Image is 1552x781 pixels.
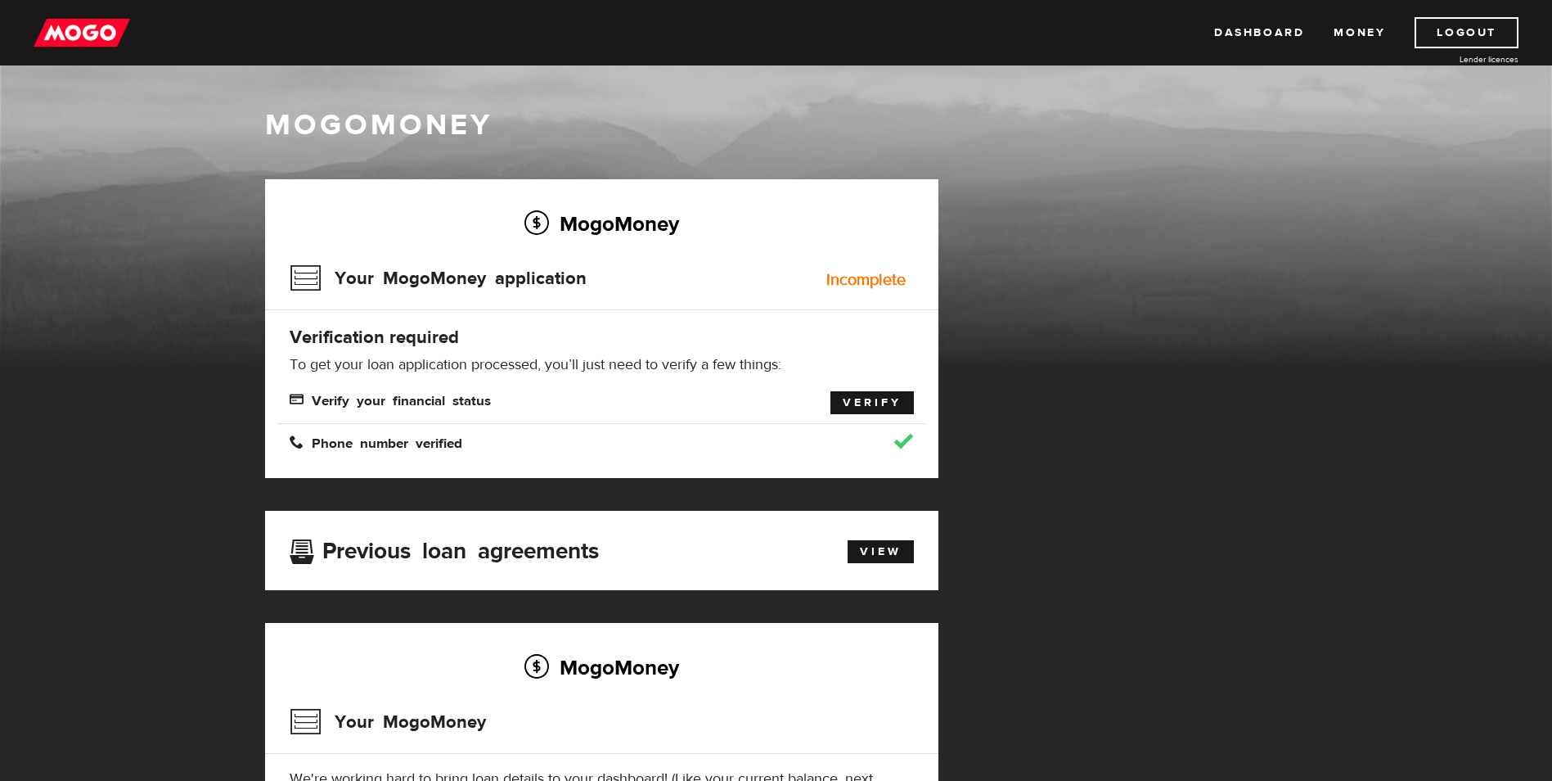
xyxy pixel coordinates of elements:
[830,391,914,414] a: Verify
[290,650,914,684] h2: MogoMoney
[265,108,1288,142] h1: MogoMoney
[826,272,906,288] div: Incomplete
[1396,53,1518,65] a: Lender licences
[290,355,914,375] p: To get your loan application processed, you’ll just need to verify a few things:
[290,392,491,406] span: Verify your financial status
[1214,17,1304,48] a: Dashboard
[290,206,914,241] h2: MogoMoney
[1334,17,1385,48] a: Money
[1225,400,1552,781] iframe: LiveChat chat widget
[290,326,914,349] h4: Verification required
[290,701,486,743] h3: Your MogoMoney
[290,435,462,449] span: Phone number verified
[848,540,914,563] a: View
[290,538,599,559] h3: Previous loan agreements
[290,257,587,300] h3: Your MogoMoney application
[1415,17,1518,48] a: Logout
[34,17,130,48] img: mogo_logo-11ee424be714fa7cbb0f0f49df9e16ec.png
